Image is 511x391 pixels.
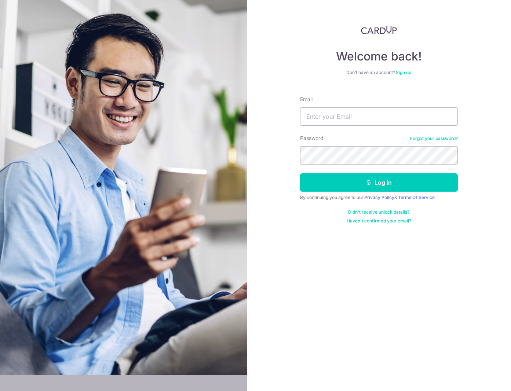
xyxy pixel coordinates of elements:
[300,70,458,75] div: Don’t have an account?
[300,107,458,126] input: Enter your Email
[410,136,458,141] a: Forgot your password?
[347,218,411,224] a: Haven't confirmed your email?
[348,209,409,215] a: Didn't receive unlock details?
[300,96,313,103] label: Email
[300,195,458,200] div: By continuing you agree to our &
[300,173,458,192] button: Log in
[364,195,394,200] a: Privacy Policy
[300,49,458,64] h4: Welcome back!
[361,26,397,34] img: CardUp Logo
[398,195,435,200] a: Terms Of Service
[396,70,411,75] a: Sign up
[300,134,324,142] label: Password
